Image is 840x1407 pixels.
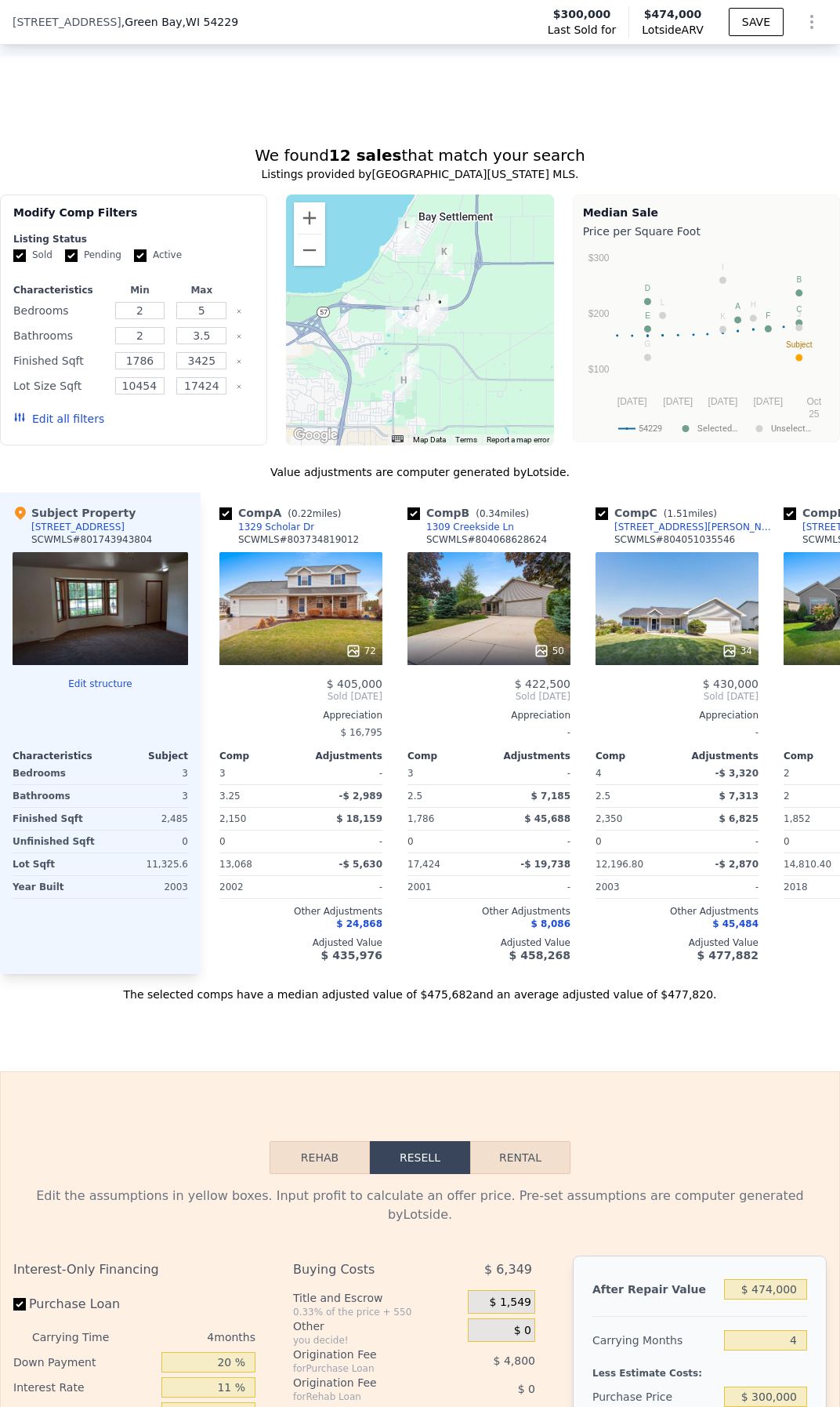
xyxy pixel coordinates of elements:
div: 2003 [596,876,674,898]
span: -$ 2,870 [715,859,759,870]
label: Sold [13,249,52,262]
span: 3 [219,768,226,779]
div: Adjustments [489,750,570,762]
span: 14,810.40 [784,859,831,870]
span: $ 18,159 [336,813,382,824]
button: Clear [236,333,242,340]
div: you decide! [293,1334,462,1347]
div: Finished Sqft [13,350,106,372]
strong: 12 sales [329,146,402,165]
input: Purchase Loan [13,1298,26,1311]
div: 50 [534,643,564,659]
span: 1,786 [407,813,434,824]
div: Other [293,1318,462,1334]
div: - [492,762,570,784]
div: [STREET_ADDRESS] [31,521,125,533]
div: Adjustments [677,750,759,762]
div: Comp A [219,505,347,521]
div: Unfinished Sqft [13,831,97,853]
span: ( miles) [281,508,347,519]
span: 4 [596,768,602,779]
div: - [492,831,570,853]
div: 2002 [219,876,298,898]
div: - [304,831,382,853]
span: $ 45,484 [712,918,759,929]
text: A [735,302,740,311]
div: Lot Sqft [13,853,97,875]
span: $ 458,268 [509,949,570,962]
span: $ 6,349 [484,1256,532,1284]
div: Appreciation [596,709,759,722]
span: $ 6,825 [719,813,759,824]
span: 13,068 [219,859,252,870]
span: 2,350 [596,813,622,824]
div: SCWMLS # 804051035546 [614,533,735,546]
span: 0 [596,836,602,847]
span: $474,000 [644,8,702,20]
div: Appreciation [407,709,570,722]
div: 11,325.6 [103,853,188,875]
button: Zoom in [294,202,325,234]
div: 2771 Durham Rd [398,217,415,244]
div: 2.5 [596,785,674,807]
text: 54229 [639,424,662,434]
span: 0 [219,836,226,847]
text: $100 [588,364,609,375]
div: Subject Property [13,505,136,521]
span: $ 422,500 [515,678,570,690]
label: Purchase Loan [13,1290,155,1318]
span: Sold [DATE] [407,690,570,703]
span: $ 430,000 [703,678,759,690]
span: Sold [DATE] [219,690,382,703]
div: Bathrooms [13,325,106,347]
div: 3685 Collegiate Way [431,294,448,321]
text: $300 [588,253,609,264]
div: Other Adjustments [407,905,570,918]
span: $ 0 [514,1324,531,1338]
text: $200 [588,308,609,319]
span: , Green Bay [121,14,238,30]
span: -$ 5,630 [339,859,382,870]
div: 3451 Wiggins Way [404,229,421,256]
div: Appreciation [219,709,382,722]
div: 3580 Black Sheep Way [418,309,435,336]
div: - [492,876,570,898]
div: 3594 Highland Center Dr [419,290,436,317]
img: Google [290,425,342,445]
div: - [304,762,382,784]
span: $ 7,313 [719,791,759,802]
div: [STREET_ADDRESS][PERSON_NAME] [614,521,777,533]
text: Unselect… [771,424,811,434]
button: Keyboard shortcuts [392,435,403,442]
input: Sold [13,249,26,262]
div: Bedrooms [13,762,97,784]
div: Origination Fee [293,1347,435,1362]
text: C [796,305,802,314]
div: Other Adjustments [596,905,759,918]
span: -$ 19,738 [520,859,570,870]
text: [DATE] [663,396,693,407]
div: Max [174,284,230,296]
span: $ 7,185 [531,791,570,802]
div: Price per Square Foot [583,220,830,242]
div: Adjusted Value [596,936,759,949]
svg: A chart. [583,242,826,438]
div: 112 N Bedford Rd [402,353,419,380]
span: -$ 3,320 [715,768,759,779]
div: 2003 [103,876,188,898]
text: H [750,300,755,309]
span: ( miles) [657,508,723,519]
span: 3 [407,768,414,779]
div: - [407,722,570,743]
div: 359 Crosswinds Ln [395,373,412,399]
div: 3505 Bay Highlands Cir [409,301,426,328]
div: Adjusted Value [219,936,382,949]
div: Characteristics [13,750,100,762]
button: Clear [236,384,242,390]
div: 72 [346,643,376,659]
div: SCWMLS # 801743943804 [31,533,152,546]
div: Interest Rate [13,1375,155,1400]
text: L [660,298,664,307]
div: 3398 Edinburgh Rd [397,225,415,252]
text: 25 [809,409,820,420]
